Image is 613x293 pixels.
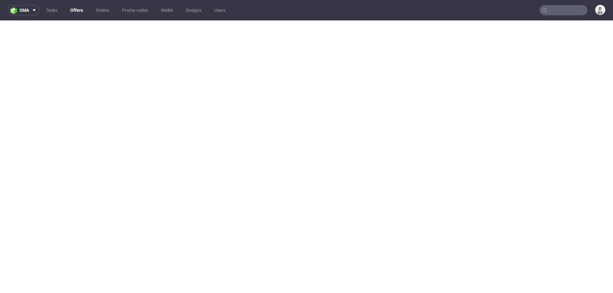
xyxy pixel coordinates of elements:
span: sma [19,8,29,12]
img: Dudek Mariola [596,5,605,14]
a: Promo codes [118,5,152,15]
a: Designs [182,5,205,15]
a: Wallet [157,5,177,15]
a: Tasks [42,5,61,15]
img: logo [11,7,19,14]
button: sma [8,5,40,15]
a: Offers [66,5,87,15]
a: Orders [92,5,113,15]
a: Users [210,5,229,15]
